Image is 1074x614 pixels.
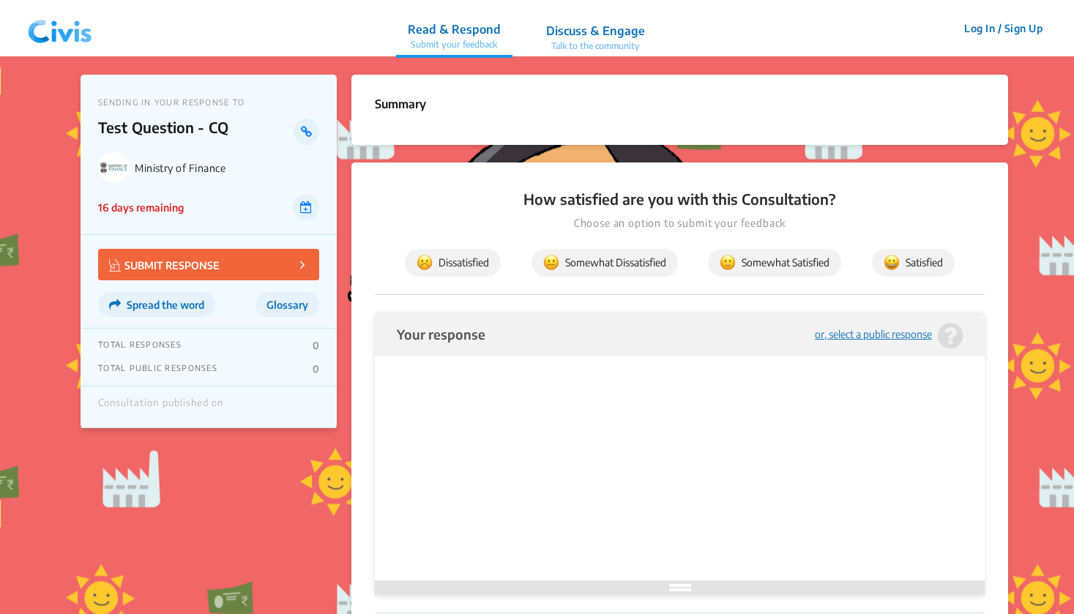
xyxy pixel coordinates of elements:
button: SUBMIT RESPONSE [98,249,319,280]
p: Read & Respond [408,20,501,38]
p: 0 [313,363,319,375]
button: Somewhat Satisfied [708,249,841,277]
img: Ministry of Finance logo [98,152,129,183]
span: Somewhat Satisfied [720,255,829,271]
button: Glossary [256,292,319,317]
p: Discuss & Engage [546,22,645,40]
p: 16 days remaining [98,200,184,215]
div: Consultation published on [98,397,223,416]
p: SENDING IN YOUR RESPONSE TO [98,97,319,107]
button: Dissatisfied [405,249,501,277]
span: Glossary [266,299,308,311]
img: satisfied.svg [884,255,900,271]
img: somewhat_dissatisfied.svg [543,255,559,271]
span: Dissatisfied [417,255,489,271]
div: or, select a public response [815,329,932,340]
button: Spread the word [98,292,215,317]
iframe: Rich Text Editor, editor1 [397,360,963,551]
span: Spread the word [127,299,204,311]
p: Ministry of Finance [135,162,319,174]
button: Log In / Sign Up [955,17,1052,40]
p: Submit your feedback [408,38,501,51]
img: navlogo.png [22,7,98,50]
p: SUBMIT RESPONSE [109,256,220,273]
p: Test Question - CQ [98,119,294,145]
p: Talk to the community [546,40,645,53]
p: How satisfied are you with this Consultation? [375,189,985,209]
span: Somewhat Dissatisfied [543,255,666,271]
span: Satisfied [884,255,943,271]
p: TOTAL PUBLIC RESPONSES [98,363,217,375]
p: TOTAL RESPONSES [98,340,182,351]
p: Summary [375,95,426,113]
button: Satisfied [872,249,955,277]
div: Your response [397,327,485,341]
button: Somewhat Dissatisfied [532,249,678,277]
p: Choose an option to submit your feedback [375,215,985,231]
img: Vector.jpg [109,259,121,272]
p: 0 [313,340,319,351]
img: somewhat_satisfied.svg [720,255,736,271]
img: dissatisfied.svg [417,255,433,271]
